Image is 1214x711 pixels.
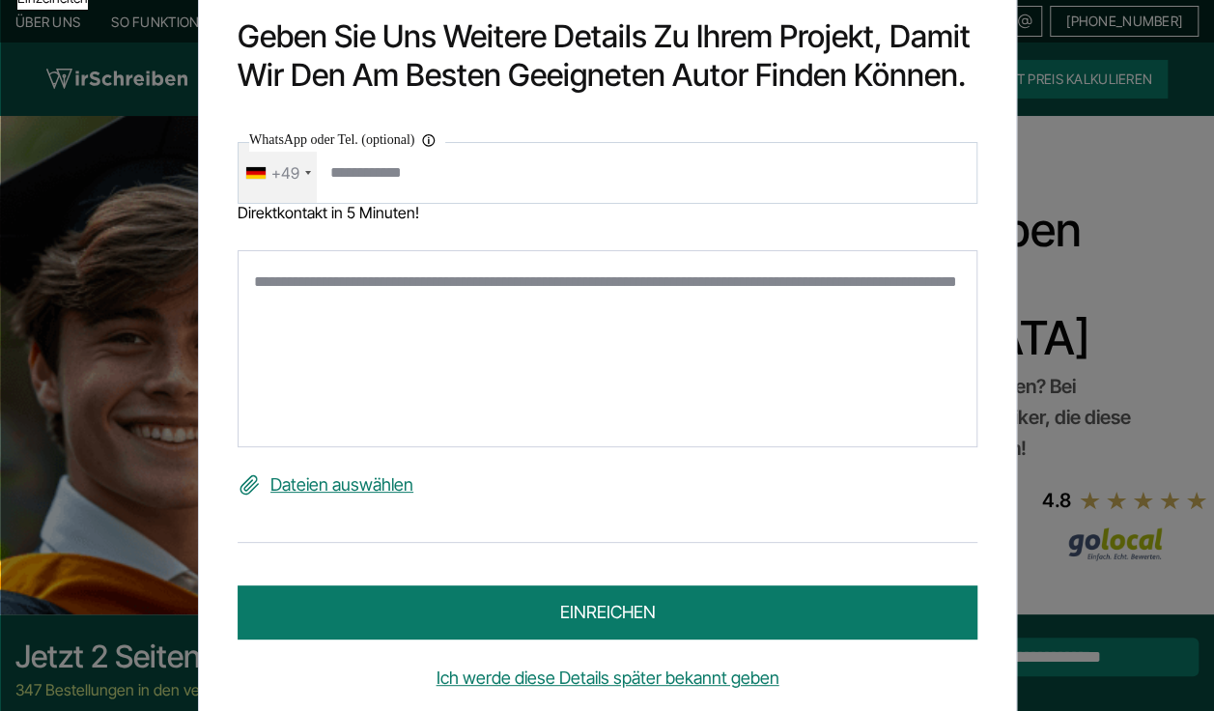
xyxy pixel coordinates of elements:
[249,128,445,152] label: WhatsApp oder Tel. (optional)
[238,204,977,221] div: Direktkontakt in 5 Minuten!
[271,157,299,188] div: +49
[238,663,977,694] a: Ich werde diese Details später bekannt geben
[239,143,317,203] div: Telephone country code
[238,469,977,500] label: Dateien auswählen
[238,17,977,95] h2: Geben Sie uns weitere Details zu Ihrem Projekt, damit wir den am besten geeigneten Autor finden k...
[238,585,977,640] button: einreichen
